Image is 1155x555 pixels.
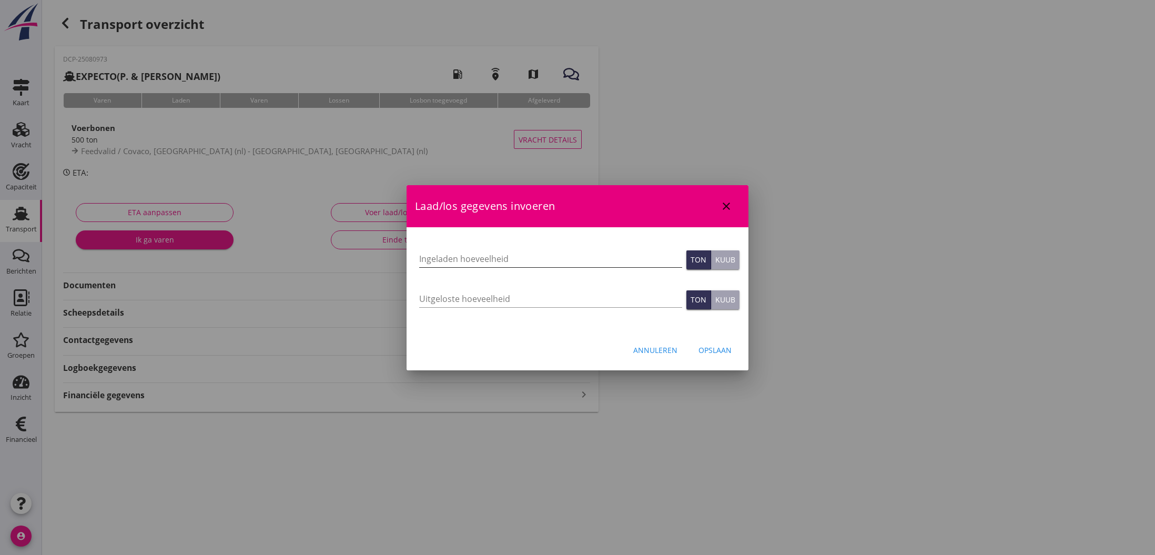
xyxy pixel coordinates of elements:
div: Ton [691,294,706,305]
button: Ton [686,250,711,269]
button: Opslaan [690,341,740,360]
input: Ingeladen hoeveelheid [419,250,682,267]
button: Kuub [711,290,739,309]
div: Annuleren [633,345,677,356]
button: Kuub [711,250,739,269]
input: Uitgeloste hoeveelheid [419,290,682,307]
div: Ton [691,254,706,265]
div: Kuub [715,294,735,305]
div: Kuub [715,254,735,265]
button: Ton [686,290,711,309]
i: close [720,200,733,213]
div: Opslaan [698,345,732,356]
button: Annuleren [625,341,686,360]
div: Laad/los gegevens invoeren [407,185,748,227]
